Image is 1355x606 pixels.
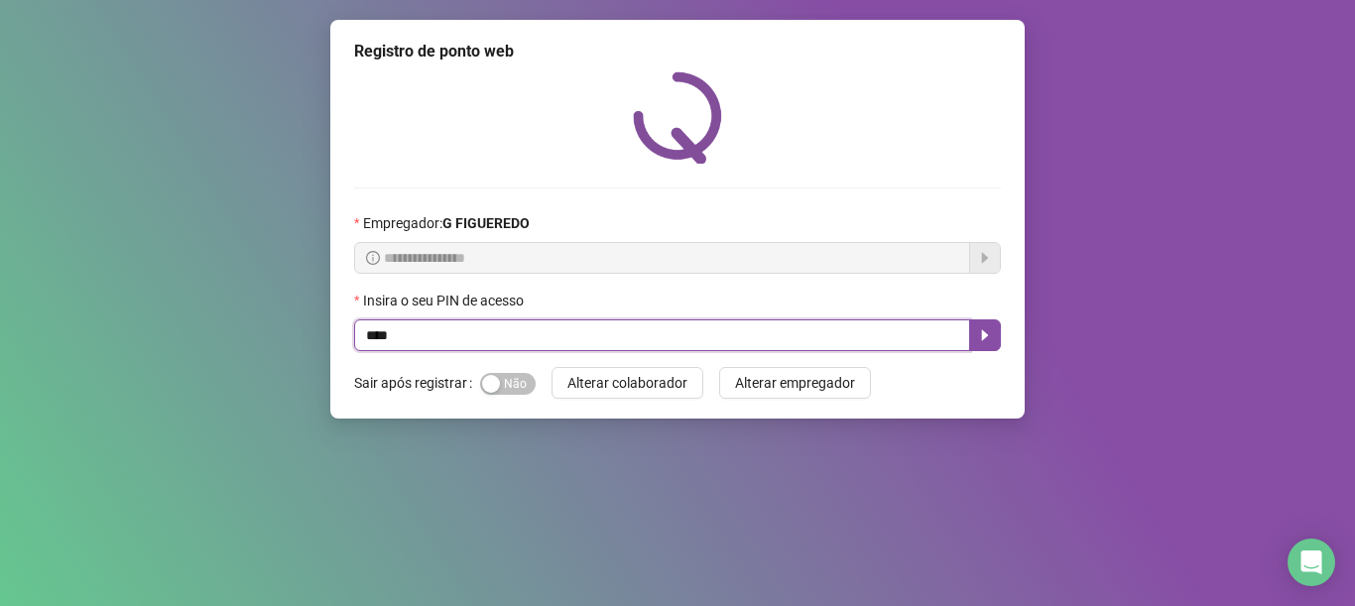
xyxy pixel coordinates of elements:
[719,367,871,399] button: Alterar empregador
[633,71,722,164] img: QRPoint
[735,372,855,394] span: Alterar empregador
[442,215,530,231] strong: G FIGUEREDO
[552,367,703,399] button: Alterar colaborador
[354,290,537,311] label: Insira o seu PIN de acesso
[366,251,380,265] span: info-circle
[977,327,993,343] span: caret-right
[363,212,530,234] span: Empregador :
[567,372,687,394] span: Alterar colaborador
[354,367,480,399] label: Sair após registrar
[354,40,1001,63] div: Registro de ponto web
[1288,539,1335,586] div: Open Intercom Messenger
